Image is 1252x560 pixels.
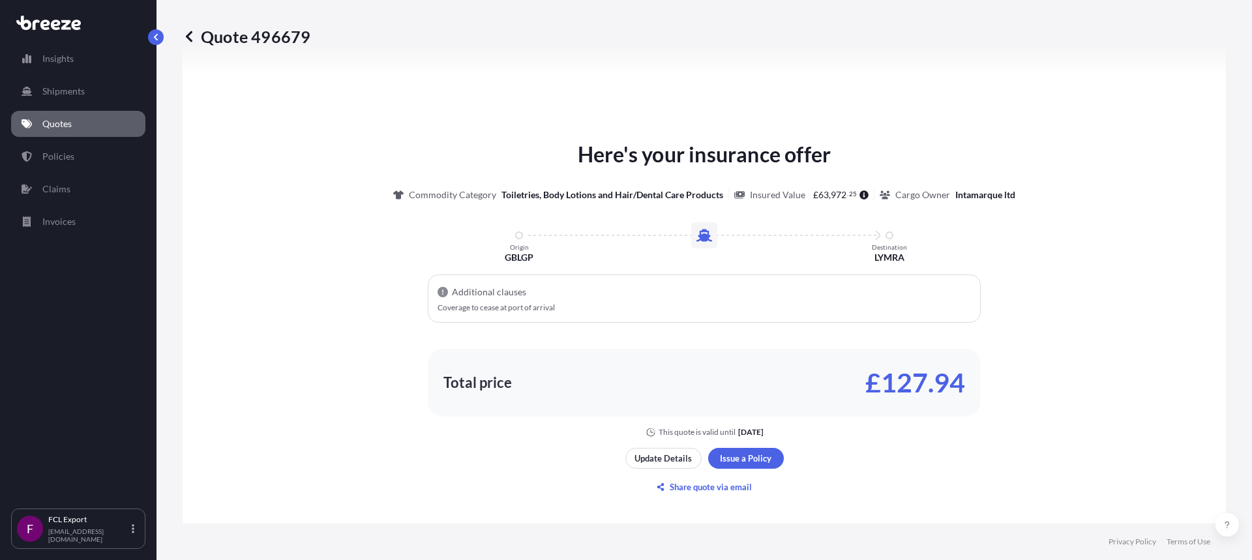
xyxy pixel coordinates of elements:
p: [EMAIL_ADDRESS][DOMAIN_NAME] [48,527,129,543]
p: FCL Export [48,514,129,525]
span: . [847,192,848,196]
p: Invoices [42,215,76,228]
p: This quote is valid until [659,427,736,437]
p: Toiletries, Body Lotions and Hair/Dental Care Products [501,188,723,201]
span: £ [813,190,818,199]
p: Policies [42,150,74,163]
p: Share quote via email [670,480,752,494]
p: £127.94 [865,372,965,393]
span: F [27,522,33,535]
a: Quotes [11,111,145,137]
p: Destination [872,243,907,251]
button: Issue a Policy [708,448,784,469]
a: Invoices [11,209,145,235]
button: Update Details [625,448,702,469]
a: Shipments [11,78,145,104]
p: Shipments [42,85,85,98]
a: Claims [11,176,145,202]
p: Issue a Policy [720,452,771,465]
span: 25 [849,192,857,196]
p: Here's your insurance offer [578,139,831,170]
p: Quotes [42,117,72,130]
p: Insights [42,52,74,65]
p: Origin [510,243,529,251]
button: Share quote via email [625,477,784,497]
p: Total price [443,376,512,389]
p: GBLGP [505,251,533,264]
p: Insured Value [750,188,805,201]
span: 972 [831,190,846,199]
p: Update Details [634,452,692,465]
span: , [829,190,831,199]
p: Coverage to cease at port of arrival [438,304,971,312]
p: Quote 496679 [183,26,310,47]
p: LYMRA [874,251,904,264]
p: Commodity Category [409,188,496,201]
a: Privacy Policy [1109,537,1156,547]
p: Claims [42,183,70,196]
a: Policies [11,143,145,169]
a: Insights [11,46,145,72]
p: Cargo Owner [895,188,950,201]
p: [DATE] [738,427,764,437]
p: Intamarque ltd [955,188,1015,201]
p: Additional clauses [452,286,526,299]
span: 63 [818,190,829,199]
a: Terms of Use [1167,537,1210,547]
